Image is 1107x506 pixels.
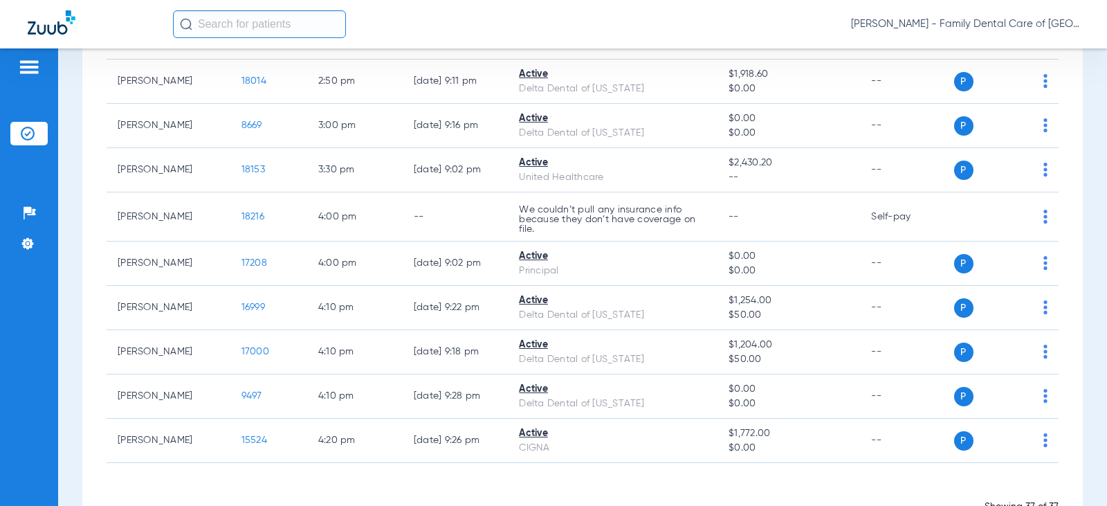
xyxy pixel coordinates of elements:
[729,308,849,323] span: $50.00
[729,67,849,82] span: $1,918.60
[173,10,346,38] input: Search for patients
[307,374,403,419] td: 4:10 PM
[241,302,265,312] span: 16999
[729,352,849,367] span: $50.00
[307,192,403,242] td: 4:00 PM
[729,338,849,352] span: $1,204.00
[729,126,849,141] span: $0.00
[241,347,269,356] span: 17000
[180,18,192,30] img: Search Icon
[241,258,267,268] span: 17208
[729,156,849,170] span: $2,430.20
[241,435,267,445] span: 15524
[241,165,265,174] span: 18153
[307,286,403,330] td: 4:10 PM
[107,148,230,192] td: [PERSON_NAME]
[729,212,739,222] span: --
[519,170,706,185] div: United Healthcare
[1043,345,1047,359] img: group-dot-blue.svg
[307,60,403,104] td: 2:50 PM
[519,249,706,264] div: Active
[519,82,706,96] div: Delta Dental of [US_STATE]
[519,397,706,411] div: Delta Dental of [US_STATE]
[403,330,509,374] td: [DATE] 9:18 PM
[307,419,403,463] td: 4:20 PM
[107,374,230,419] td: [PERSON_NAME]
[107,242,230,286] td: [PERSON_NAME]
[519,111,706,126] div: Active
[519,352,706,367] div: Delta Dental of [US_STATE]
[729,293,849,308] span: $1,254.00
[954,72,973,91] span: P
[28,10,75,35] img: Zuub Logo
[729,111,849,126] span: $0.00
[519,67,706,82] div: Active
[729,170,849,185] span: --
[519,382,706,397] div: Active
[403,104,509,148] td: [DATE] 9:16 PM
[107,286,230,330] td: [PERSON_NAME]
[403,374,509,419] td: [DATE] 9:28 PM
[241,120,262,130] span: 8669
[860,242,953,286] td: --
[860,192,953,242] td: Self-pay
[860,286,953,330] td: --
[403,242,509,286] td: [DATE] 9:02 PM
[519,156,706,170] div: Active
[851,17,1079,31] span: [PERSON_NAME] - Family Dental Care of [GEOGRAPHIC_DATA]
[729,82,849,96] span: $0.00
[954,343,973,362] span: P
[519,293,706,308] div: Active
[954,161,973,180] span: P
[519,126,706,141] div: Delta Dental of [US_STATE]
[403,148,509,192] td: [DATE] 9:02 PM
[954,431,973,451] span: P
[107,419,230,463] td: [PERSON_NAME]
[107,330,230,374] td: [PERSON_NAME]
[1043,256,1047,270] img: group-dot-blue.svg
[729,441,849,455] span: $0.00
[954,254,973,273] span: P
[1043,433,1047,447] img: group-dot-blue.svg
[307,104,403,148] td: 3:00 PM
[241,76,266,86] span: 18014
[954,116,973,136] span: P
[519,426,706,441] div: Active
[860,419,953,463] td: --
[729,249,849,264] span: $0.00
[1043,118,1047,132] img: group-dot-blue.svg
[729,397,849,411] span: $0.00
[729,426,849,441] span: $1,772.00
[860,60,953,104] td: --
[1043,389,1047,403] img: group-dot-blue.svg
[519,338,706,352] div: Active
[107,60,230,104] td: [PERSON_NAME]
[307,330,403,374] td: 4:10 PM
[1043,210,1047,224] img: group-dot-blue.svg
[107,192,230,242] td: [PERSON_NAME]
[860,330,953,374] td: --
[307,148,403,192] td: 3:30 PM
[860,374,953,419] td: --
[729,264,849,278] span: $0.00
[1043,74,1047,88] img: group-dot-blue.svg
[519,308,706,323] div: Delta Dental of [US_STATE]
[519,264,706,278] div: Principal
[403,419,509,463] td: [DATE] 9:26 PM
[241,391,262,401] span: 9497
[954,387,973,406] span: P
[860,148,953,192] td: --
[860,104,953,148] td: --
[307,242,403,286] td: 4:00 PM
[1043,163,1047,177] img: group-dot-blue.svg
[403,60,509,104] td: [DATE] 9:11 PM
[729,382,849,397] span: $0.00
[954,298,973,318] span: P
[403,286,509,330] td: [DATE] 9:22 PM
[519,441,706,455] div: CIGNA
[241,212,264,222] span: 18216
[1043,300,1047,314] img: group-dot-blue.svg
[519,205,706,234] p: We couldn’t pull any insurance info because they don’t have coverage on file.
[403,192,509,242] td: --
[107,104,230,148] td: [PERSON_NAME]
